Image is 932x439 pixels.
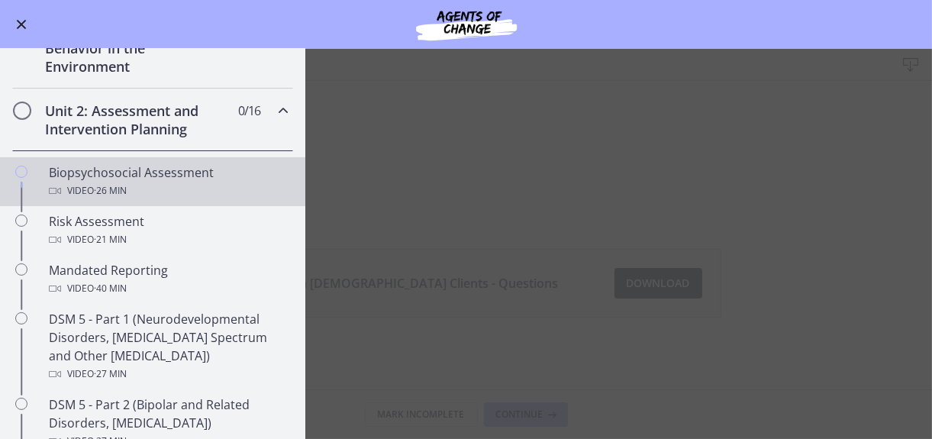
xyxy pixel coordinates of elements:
div: Video [49,365,287,383]
div: Video [49,182,287,200]
h2: Unit 2: Assessment and Intervention Planning [45,102,231,138]
span: 0 / 16 [238,102,260,120]
div: Video [49,231,287,249]
span: · 26 min [94,182,127,200]
div: Biopsychosocial Assessment [49,163,287,200]
span: · 27 min [94,365,127,383]
span: · 21 min [94,231,127,249]
img: Agents of Change [375,6,558,43]
div: DSM 5 - Part 1 (Neurodevelopmental Disorders, [MEDICAL_DATA] Spectrum and Other [MEDICAL_DATA]) [49,310,287,383]
div: Video [49,279,287,298]
div: Risk Assessment [49,212,287,249]
span: · 40 min [94,279,127,298]
div: Mandated Reporting [49,261,287,298]
button: Enable menu [12,15,31,34]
